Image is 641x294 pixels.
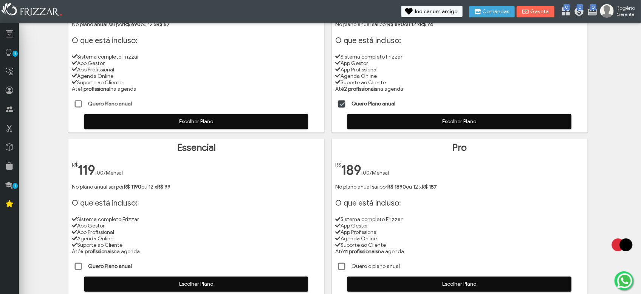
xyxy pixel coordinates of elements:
span: 0 [564,4,570,10]
li: App Gestor [72,223,320,229]
strong: R$ 1190 [124,184,141,190]
strong: 1 profissional [81,86,110,92]
li: App Profissional [72,229,320,235]
li: App Profissional [335,229,584,235]
li: App Gestor [72,60,320,67]
h1: Essencial [72,142,320,153]
li: Até na agenda [72,86,320,92]
li: Suporte ao Cliente [335,242,584,248]
span: Gerente [616,11,635,17]
strong: Quero Plano anual [351,101,395,107]
img: loading3.gif [603,226,641,264]
strong: R$ 99 [157,184,170,190]
span: Rogério [616,5,635,11]
span: 1 [12,183,18,189]
li: App Profissional [335,67,584,73]
button: Gaveta [517,6,554,17]
span: ,00 [95,170,104,176]
span: Quero o plano anual [351,263,400,269]
button: Indicar um amigo [401,6,463,17]
li: Até na agenda [335,86,584,92]
li: Até na agenda [335,248,584,255]
span: 119 [78,162,95,178]
h1: O que está incluso: [72,36,320,45]
span: /Mensal [104,170,123,176]
strong: 11 profissionais [344,248,378,255]
span: ,00 [361,170,370,176]
h1: Pro [335,142,584,153]
li: Suporte ao Cliente [72,79,320,86]
a: 0 [587,6,595,18]
span: R$ [335,162,341,168]
li: App Gestor [335,60,584,67]
strong: R$ 1890 [387,184,406,190]
li: Agenda Online [72,235,320,242]
span: 1 [12,51,18,57]
strong: R$ 157 [422,184,437,190]
p: No plano anual sai por ou 12 x [72,184,320,190]
span: 0 [590,4,596,10]
span: 189 [341,162,361,178]
h1: O que está incluso: [72,198,320,208]
strong: R$ 890 [387,21,404,28]
button: Escolher Plano [84,277,308,292]
button: Escolher Plano [347,277,571,292]
li: Sistema completo Frizzar [335,54,584,60]
strong: R$ 74 [420,21,433,28]
img: whatsapp.png [616,272,634,290]
span: Escolher Plano [90,279,303,290]
h1: O que está incluso: [335,36,584,45]
button: Comandas [469,6,515,17]
button: Escolher Plano [84,114,308,129]
strong: Quero Plano anual [88,101,132,107]
li: Sistema completo Frizzar [72,216,320,223]
li: Até na agenda [72,248,320,255]
h1: O que está incluso: [335,198,584,208]
strong: R$ 690 [124,21,141,28]
span: Escolher Plano [353,116,566,127]
span: Indicar um amigo [415,9,457,14]
li: Agenda Online [72,73,320,79]
strong: 6 profissionais [81,248,114,255]
span: Escolher Plano [90,116,303,127]
li: Agenda Online [335,235,584,242]
span: R$ [72,162,78,168]
span: Gaveta [530,9,549,14]
span: Comandas [483,9,509,14]
a: Rogério Gerente [600,4,637,19]
li: Sistema completo Frizzar [72,54,320,60]
li: Suporte ao Cliente [335,79,584,86]
p: No plano anual sai por ou 12 x [335,21,584,28]
strong: R$ 57 [156,21,170,28]
span: Escolher Plano [353,279,566,290]
a: 0 [560,6,568,18]
span: /Mensal [370,170,389,176]
li: App Gestor [335,223,584,229]
strong: Quero Plano anual [88,263,132,269]
strong: 2 profissionais [344,86,377,92]
span: 0 [577,4,583,10]
p: No plano anual sai por ou 12 x [335,184,584,190]
p: No plano anual sai por ou 12 x [72,21,320,28]
li: Suporte ao Cliente [72,242,320,248]
button: Escolher Plano [347,114,571,129]
li: Agenda Online [335,73,584,79]
a: 0 [574,6,581,18]
li: App Profissional [72,67,320,73]
li: Sistema completo Frizzar [335,216,584,223]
